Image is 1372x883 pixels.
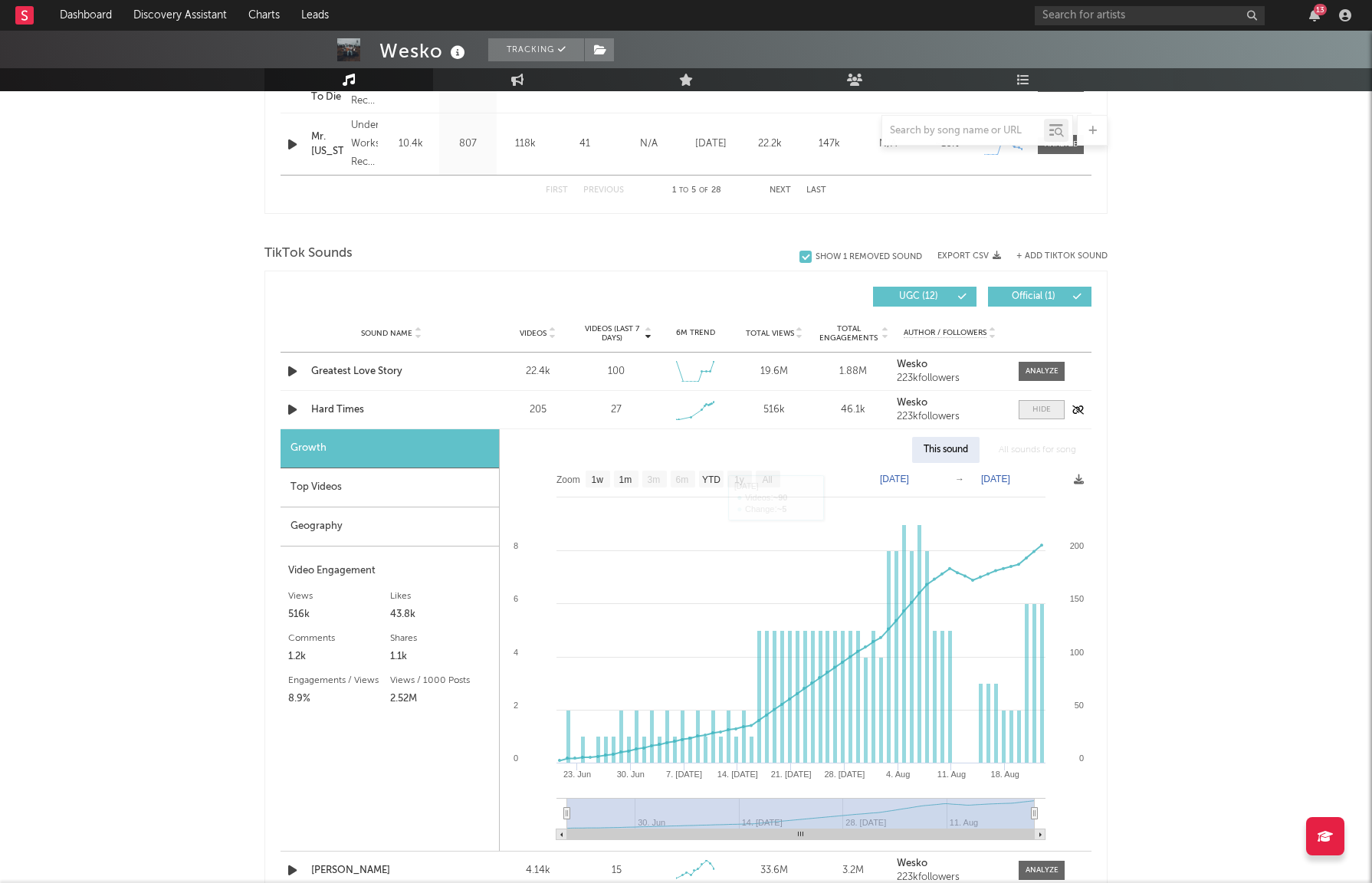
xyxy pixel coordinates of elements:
[818,402,889,418] div: 46.1k
[937,251,1001,261] button: Export CSV
[655,182,739,200] div: 1 5 28
[583,186,624,195] button: Previous
[897,858,1003,869] a: Wesko
[288,690,390,708] div: 8.9%
[660,327,731,339] div: 6M Trend
[611,402,622,418] div: 27
[824,770,865,779] text: 28. [DATE]
[897,359,927,369] strong: Wesko
[897,412,1003,422] div: 223k followers
[311,863,471,878] a: [PERSON_NAME]
[873,287,976,307] button: UGC(12)
[488,38,584,61] button: Tracking
[288,562,491,580] div: Video Engagement
[987,437,1088,463] div: All sounds for song
[311,402,471,418] a: Hard Times
[897,398,927,408] strong: Wesko
[770,186,791,195] button: Next
[390,648,492,666] div: 1.1k
[1075,701,1084,710] text: 50
[998,292,1068,301] span: Official ( 1 )
[818,364,889,379] div: 1.88M
[1001,252,1108,261] button: + Add TikTok Sound
[361,329,412,338] span: Sound Name
[912,437,980,463] div: This sound
[1016,252,1108,261] button: + Add TikTok Sound
[311,364,471,379] a: Greatest Love Story
[739,402,810,418] div: 516k
[883,292,954,301] span: UGC ( 12 )
[880,474,909,484] text: [DATE]
[514,541,518,550] text: 8
[806,186,826,195] button: Last
[1035,6,1265,25] input: Search for artists
[390,690,492,708] div: 2.52M
[679,187,688,194] span: to
[897,398,1003,409] a: Wesko
[886,770,910,779] text: 4. Aug
[882,125,1044,137] input: Search by song name or URL
[818,863,889,878] div: 3.2M
[281,429,499,468] div: Growth
[816,252,922,262] div: Show 1 Removed Sound
[288,648,390,666] div: 1.2k
[1309,9,1320,21] button: 13
[666,770,702,779] text: 7. [DATE]
[617,770,645,779] text: 30. Jun
[699,187,708,194] span: of
[897,872,1003,883] div: 223k followers
[581,324,643,343] span: Videos (last 7 days)
[739,863,810,878] div: 33.6M
[991,770,1019,779] text: 18. Aug
[514,753,518,763] text: 0
[281,468,499,507] div: Top Videos
[818,324,880,343] span: Total Engagements
[648,474,661,485] text: 3m
[514,701,518,710] text: 2
[897,373,1003,384] div: 223k followers
[1070,594,1084,603] text: 150
[546,186,568,195] button: First
[502,364,573,379] div: 22.4k
[955,474,964,484] text: →
[717,770,758,779] text: 14. [DATE]
[288,671,390,690] div: Engagements / Views
[264,245,353,263] span: TikTok Sounds
[1070,541,1084,550] text: 200
[390,606,492,624] div: 43.8k
[390,629,492,648] div: Shares
[897,359,1003,370] a: Wesko
[988,287,1091,307] button: Official(1)
[897,858,927,868] strong: Wesko
[514,594,518,603] text: 6
[520,329,547,338] span: Videos
[288,629,390,648] div: Comments
[702,474,720,485] text: YTD
[592,474,604,485] text: 1w
[981,474,1010,484] text: [DATE]
[676,474,689,485] text: 6m
[612,863,622,878] div: 15
[771,770,812,779] text: 21. [DATE]
[556,474,580,485] text: Zoom
[937,770,966,779] text: 11. Aug
[514,648,518,657] text: 4
[288,606,390,624] div: 516k
[502,863,573,878] div: 4.14k
[379,38,469,64] div: Wesko
[739,364,810,379] div: 19.6M
[390,671,492,690] div: Views / 1000 Posts
[904,328,986,338] span: Author / Followers
[502,402,573,418] div: 205
[390,587,492,606] div: Likes
[1314,4,1327,15] div: 13
[608,364,625,379] div: 100
[746,329,794,338] span: Total Views
[288,587,390,606] div: Views
[281,507,499,547] div: Geography
[1070,648,1084,657] text: 100
[1079,753,1084,763] text: 0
